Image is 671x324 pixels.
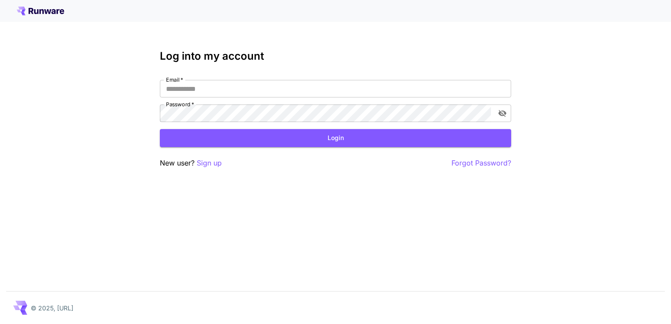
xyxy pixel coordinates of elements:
p: © 2025, [URL] [31,303,73,313]
h3: Log into my account [160,50,511,62]
button: Sign up [197,158,222,169]
label: Password [166,101,194,108]
button: toggle password visibility [494,105,510,121]
p: New user? [160,158,222,169]
button: Login [160,129,511,147]
button: Forgot Password? [451,158,511,169]
label: Email [166,76,183,83]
